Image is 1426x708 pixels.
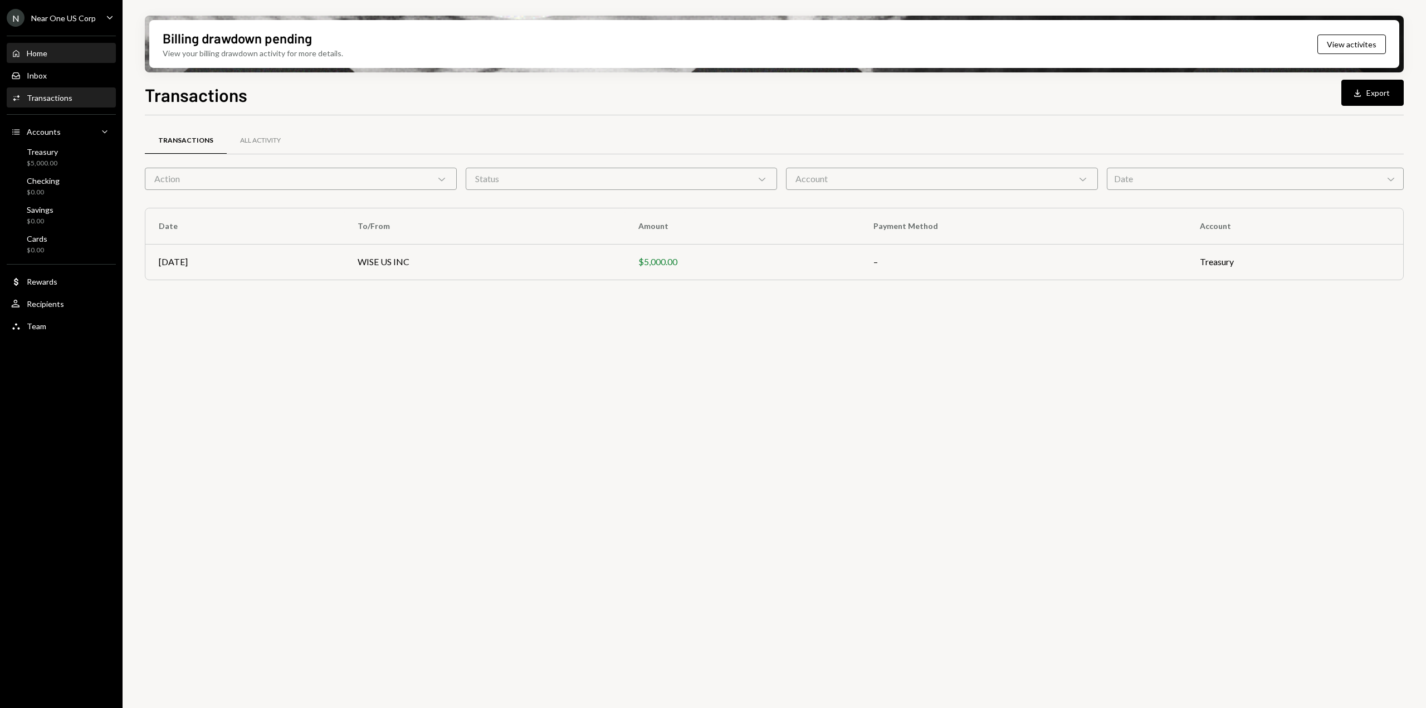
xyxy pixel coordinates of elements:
div: Rewards [27,277,57,286]
h1: Transactions [145,84,247,106]
div: Account [786,168,1098,190]
div: All Activity [240,136,281,145]
div: [DATE] [159,255,331,268]
a: Checking$0.00 [7,173,116,199]
th: Account [1186,208,1403,244]
button: Export [1341,80,1404,106]
div: Treasury [27,147,58,157]
div: Home [27,48,47,58]
div: Action [145,168,457,190]
div: Inbox [27,71,47,80]
a: Inbox [7,65,116,85]
div: $5,000.00 [27,159,58,168]
div: N [7,9,25,27]
a: Transactions [7,87,116,108]
div: $5,000.00 [638,255,847,268]
a: Transactions [145,126,227,155]
div: Checking [27,176,60,185]
td: WISE US INC [344,244,625,280]
a: Recipients [7,294,116,314]
div: Savings [27,205,53,214]
a: Savings$0.00 [7,202,116,228]
th: Payment Method [860,208,1186,244]
div: Recipients [27,299,64,309]
div: Transactions [27,93,72,102]
a: Home [7,43,116,63]
th: Amount [625,208,860,244]
div: Transactions [158,136,213,145]
div: Status [466,168,778,190]
td: Treasury [1186,244,1403,280]
button: View activites [1317,35,1386,54]
a: Treasury$5,000.00 [7,144,116,170]
a: Cards$0.00 [7,231,116,257]
div: $0.00 [27,246,47,255]
td: – [860,244,1186,280]
a: Team [7,316,116,336]
div: $0.00 [27,188,60,197]
div: Cards [27,234,47,243]
th: Date [145,208,344,244]
div: View your billing drawdown activity for more details. [163,47,343,59]
div: Billing drawdown pending [163,29,312,47]
a: Accounts [7,121,116,141]
div: Date [1107,168,1404,190]
div: Near One US Corp [31,13,96,23]
a: Rewards [7,271,116,291]
a: All Activity [227,126,294,155]
div: $0.00 [27,217,53,226]
th: To/From [344,208,625,244]
div: Accounts [27,127,61,136]
div: Team [27,321,46,331]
